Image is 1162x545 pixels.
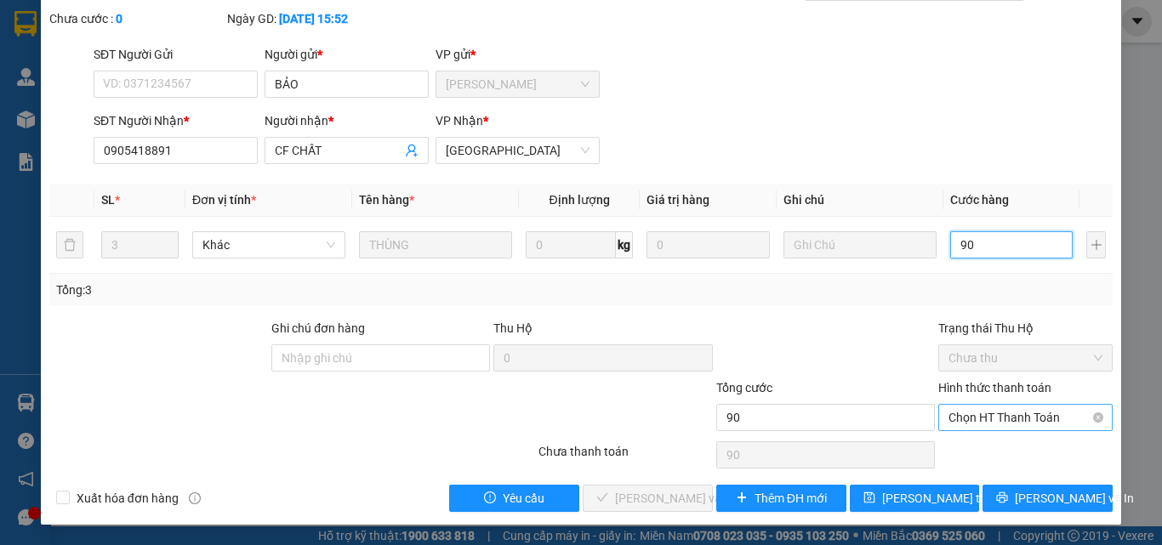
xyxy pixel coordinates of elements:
b: 0 [116,12,122,26]
input: Ghi chú đơn hàng [271,344,490,372]
div: SĐT Người Nhận [94,111,258,130]
span: [PERSON_NAME] thay đổi [882,489,1018,508]
span: Tên hàng [359,193,414,207]
div: Chưa cước : [49,9,224,28]
span: Định lượng [549,193,609,207]
span: Phạm Ngũ Lão [446,71,590,97]
span: Chưa thu [948,345,1102,371]
span: Thu Hộ [493,321,533,335]
label: Hình thức thanh toán [938,381,1051,395]
input: Ghi Chú [783,231,937,258]
input: VD: Bàn, Ghế [359,231,512,258]
div: SĐT Người Gửi [94,45,258,64]
span: exclamation-circle [484,491,496,505]
span: Ninh Hòa [446,138,590,163]
button: exclamation-circleYêu cầu [449,485,579,512]
div: Người gửi [265,45,429,64]
div: Người nhận [265,111,429,130]
div: Tổng: 3 [56,281,450,299]
span: Giá trị hàng [647,193,709,207]
span: user-add [405,144,419,157]
span: Xuất hóa đơn hàng [70,489,185,508]
div: Chưa thanh toán [537,442,715,472]
button: check[PERSON_NAME] và Giao hàng [583,485,713,512]
input: 0 [647,231,769,258]
span: Đơn vị tính [192,193,256,207]
span: VP Nhận [436,114,483,128]
span: Cước hàng [950,193,1009,207]
span: Khác [202,232,335,258]
span: SL [101,193,115,207]
button: plusThêm ĐH mới [716,485,846,512]
label: Ghi chú đơn hàng [271,321,365,335]
div: VP gửi [436,45,600,64]
th: Ghi chú [777,184,943,217]
span: [PERSON_NAME] và In [1015,489,1134,508]
button: delete [56,231,83,258]
button: save[PERSON_NAME] thay đổi [850,485,980,512]
button: plus [1086,231,1106,258]
span: close-circle [1093,412,1103,423]
span: Yêu cầu [503,489,544,508]
div: Ngày GD: [227,9,402,28]
b: [DATE] 15:52 [279,12,348,26]
span: printer [996,491,1008,505]
span: save [863,491,875,505]
span: kg [616,231,633,258]
div: Trạng thái Thu Hộ [938,319,1113,338]
button: printer[PERSON_NAME] và In [983,485,1113,512]
span: plus [736,491,748,505]
span: Tổng cước [716,381,772,395]
span: Thêm ĐH mới [755,489,827,508]
span: info-circle [189,492,201,504]
span: Chọn HT Thanh Toán [948,405,1102,430]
